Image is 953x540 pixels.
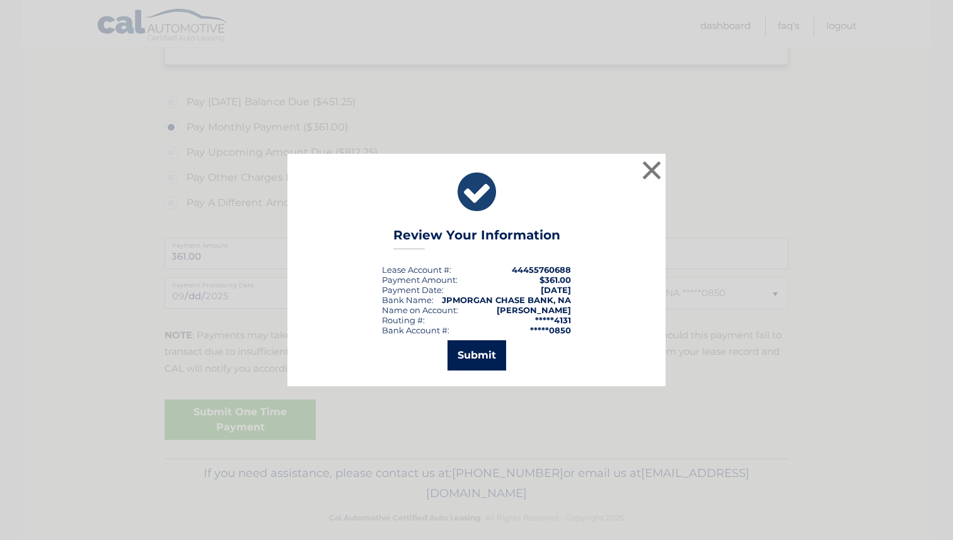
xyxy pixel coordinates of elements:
[382,275,458,285] div: Payment Amount:
[382,305,458,315] div: Name on Account:
[639,158,664,183] button: ×
[512,265,571,275] strong: 44455760688
[541,285,571,295] span: [DATE]
[393,227,560,250] h3: Review Your Information
[382,295,434,305] div: Bank Name:
[382,325,449,335] div: Bank Account #:
[382,285,442,295] span: Payment Date
[442,295,571,305] strong: JPMORGAN CHASE BANK, NA
[497,305,571,315] strong: [PERSON_NAME]
[540,275,571,285] span: $361.00
[448,340,506,371] button: Submit
[382,315,425,325] div: Routing #:
[382,265,451,275] div: Lease Account #:
[382,285,444,295] div: :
